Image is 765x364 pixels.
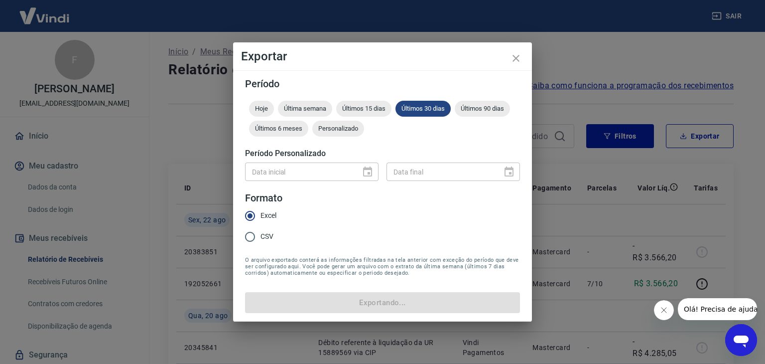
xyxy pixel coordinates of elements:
[654,300,674,320] iframe: Fechar mensagem
[455,101,510,117] div: Últimos 90 dias
[249,105,274,112] span: Hoje
[278,101,332,117] div: Última semana
[249,101,274,117] div: Hoje
[245,163,354,181] input: DD/MM/YYYY
[6,7,84,15] span: Olá! Precisa de ajuda?
[312,121,364,137] div: Personalizado
[455,105,510,112] span: Últimos 90 dias
[725,324,757,356] iframe: Botão para abrir a janela de mensagens
[312,125,364,132] span: Personalizado
[278,105,332,112] span: Última semana
[386,163,495,181] input: DD/MM/YYYY
[395,101,451,117] div: Últimos 30 dias
[504,46,528,70] button: close
[245,79,520,89] h5: Período
[336,105,391,112] span: Últimos 15 dias
[245,257,520,276] span: O arquivo exportado conterá as informações filtradas na tela anterior com exceção do período que ...
[249,125,308,132] span: Últimos 6 meses
[249,121,308,137] div: Últimos 6 meses
[241,50,524,62] h4: Exportar
[336,101,391,117] div: Últimos 15 dias
[245,191,282,205] legend: Formato
[260,231,273,242] span: CSV
[245,149,520,159] h5: Período Personalizado
[260,210,276,221] span: Excel
[395,105,451,112] span: Últimos 30 dias
[678,298,757,320] iframe: Mensagem da empresa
